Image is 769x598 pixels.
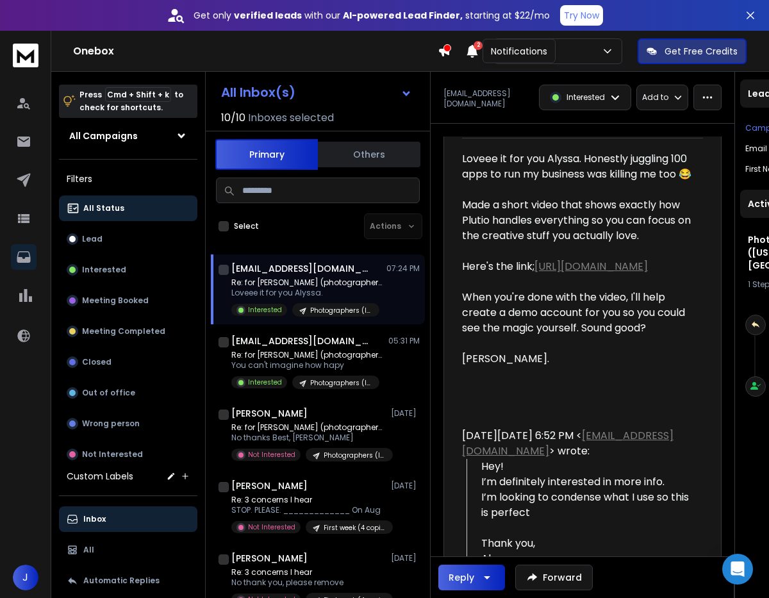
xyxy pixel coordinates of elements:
[391,481,420,491] p: [DATE]
[59,380,197,406] button: Out of office
[231,360,385,370] p: You can't imagine how hapy
[231,288,385,298] p: Loveee it for you Alyssa.
[59,568,197,594] button: Automatic Replies
[443,88,531,109] p: [EMAIL_ADDRESS][DOMAIN_NAME]
[388,336,420,346] p: 05:31 PM
[310,306,372,315] p: Photographers (IG) ([US_STATE] [GEOGRAPHIC_DATA] Broad)
[221,110,245,126] span: 10 / 10
[82,265,126,275] p: Interested
[534,259,648,274] a: [URL][DOMAIN_NAME]
[82,357,112,367] p: Closed
[59,411,197,436] button: Wrong person
[231,495,385,505] p: Re: 3 concerns I hear
[82,295,149,306] p: Meeting Booked
[73,44,438,59] h1: Onebox
[481,490,693,520] div: I’m looking to condense what I use so this is perfect
[59,537,197,563] button: All
[722,554,753,585] div: Open Intercom Messenger
[231,577,385,588] p: No thank you, please remove
[231,422,385,433] p: Re: for [PERSON_NAME] (photographers only)
[59,442,197,467] button: Not Interested
[231,433,385,443] p: No thanks Best, [PERSON_NAME]
[83,203,124,213] p: All Status
[324,523,385,533] p: First week (4 copies test) same_subj
[318,140,420,169] button: Others
[194,9,550,22] p: Get only with our starting at $22/mo
[82,234,103,244] p: Lead
[211,79,422,105] button: All Inbox(s)
[13,565,38,590] button: J
[248,378,282,387] p: Interested
[665,45,738,58] p: Get Free Credits
[59,288,197,313] button: Meeting Booked
[231,278,385,288] p: Re: for [PERSON_NAME] (photographers only)
[105,87,171,102] span: Cmd + Shift + k
[13,44,38,67] img: logo
[231,262,372,275] h1: [EMAIL_ADDRESS][DOMAIN_NAME]
[231,407,308,420] h1: [PERSON_NAME]
[79,88,183,114] p: Press to check for shortcuts.
[248,450,295,460] p: Not Interested
[642,92,668,103] p: Add to
[481,474,693,490] div: I’m definitely interested in more info.
[462,290,693,336] div: When you're done with the video, I'll help create a demo account for you so you could see the mag...
[82,326,165,336] p: Meeting Completed
[462,351,693,397] div: [PERSON_NAME].
[515,565,593,590] button: Forward
[248,305,282,315] p: Interested
[231,479,308,492] h1: [PERSON_NAME]
[59,349,197,375] button: Closed
[391,553,420,563] p: [DATE]
[59,195,197,221] button: All Status
[59,257,197,283] button: Interested
[59,319,197,344] button: Meeting Completed
[231,505,385,515] p: STOP. PLEASE. _____________ On Aug
[343,9,463,22] strong: AI-powered Lead Finder,
[59,123,197,149] button: All Campaigns
[481,536,693,551] div: Thank you,
[481,459,693,474] div: Hey!
[248,522,295,532] p: Not Interested
[483,39,556,63] div: Notifications
[83,514,106,524] p: Inbox
[82,388,135,398] p: Out of office
[231,350,385,360] p: Re: for [PERSON_NAME] (photographers only)
[248,110,334,126] h3: Inboxes selected
[638,38,747,64] button: Get Free Credits
[234,221,259,231] label: Select
[324,451,385,460] p: Photographers (IG) ([US_STATE] [GEOGRAPHIC_DATA] Broad)
[69,129,138,142] h1: All Campaigns
[462,428,674,458] a: [EMAIL_ADDRESS][DOMAIN_NAME]
[438,565,505,590] button: Reply
[231,552,308,565] h1: [PERSON_NAME]
[231,335,372,347] h1: [EMAIL_ADDRESS][DOMAIN_NAME]
[67,470,133,483] h3: Custom Labels
[59,170,197,188] h3: Filters
[221,86,295,99] h1: All Inbox(s)
[234,9,302,22] strong: verified leads
[462,428,693,459] div: [DATE][DATE] 6:52 PM < > wrote:
[82,419,140,429] p: Wrong person
[564,9,599,22] p: Try Now
[310,378,372,388] p: Photographers (IG) ([US_STATE] [GEOGRAPHIC_DATA] Broad)
[59,226,197,252] button: Lead
[481,551,693,567] div: Alyssa
[745,144,767,154] p: Email
[83,576,160,586] p: Automatic Replies
[215,139,318,170] button: Primary
[560,5,603,26] button: Try Now
[566,92,605,103] p: Interested
[231,567,385,577] p: Re: 3 concerns I hear
[59,506,197,532] button: Inbox
[386,263,420,274] p: 07:24 PM
[462,151,693,274] div: Loveee it for you Alyssa. Honestly juggling 100 apps to run my business was killing me too 😂 Made...
[391,408,420,419] p: [DATE]
[83,545,94,555] p: All
[474,41,483,50] span: 2
[82,449,143,460] p: Not Interested
[449,571,474,584] div: Reply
